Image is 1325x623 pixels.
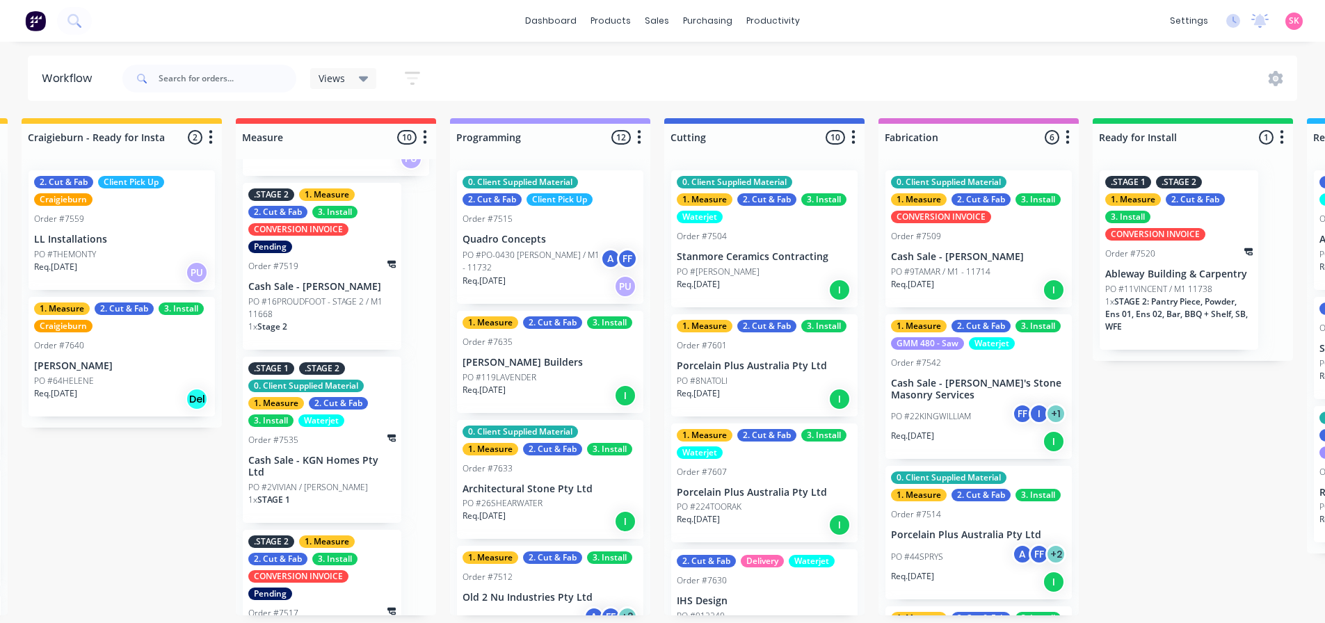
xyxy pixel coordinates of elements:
p: Architectural Stone Pty Ltd [463,483,638,495]
div: FF [1012,403,1033,424]
div: purchasing [676,10,739,31]
div: I [828,388,851,410]
a: dashboard [518,10,584,31]
div: 0. Client Supplied Material [248,380,364,392]
div: GMM 480 - Saw [891,337,964,350]
div: 2. Cut & Fab [523,551,582,564]
div: products [584,10,638,31]
div: .STAGE 1.STAGE 20. Client Supplied Material1. Measure2. Cut & Fab3. InstallWaterjetOrder #7535Cas... [243,357,401,523]
div: 1. Measure [248,397,304,410]
div: Waterjet [969,337,1015,350]
div: 2. Cut & Fab [737,429,796,442]
div: Craigieburn [34,193,93,206]
div: 2. Cut & FabClient Pick UpCraigieburnOrder #7559LL InstallationsPO #THEMONTYReq.[DATE]PU [29,170,215,290]
p: PO #012240 [677,610,725,622]
div: .STAGE 21. Measure2. Cut & Fab3. InstallCONVERSION INVOICEPendingOrder #7519Cash Sale - [PERSON_N... [243,183,401,350]
div: Pending [248,588,292,600]
div: 3. Install [1015,320,1061,332]
div: 2. Cut & Fab [951,489,1011,501]
input: Search for orders... [159,65,296,92]
p: PO #11VINCENT / M1 11738 [1105,283,1212,296]
div: 1. Measure [299,188,355,201]
p: Cash Sale - [PERSON_NAME] [248,281,396,293]
div: 2. Cut & Fab [463,193,522,206]
div: Order #7504 [677,230,727,243]
div: Order #7559 [34,213,84,225]
div: Waterjet [789,555,835,567]
p: Req. [DATE] [463,510,506,522]
div: 2. Cut & Fab [951,320,1011,332]
div: CONVERSION INVOICE [248,570,348,583]
p: Req. [DATE] [891,430,934,442]
div: 0. Client Supplied Material [463,176,578,188]
div: 2. Cut & Fab [737,320,796,332]
div: Order #7640 [34,339,84,352]
div: .STAGE 2 [299,362,345,375]
div: Client Pick Up [98,176,164,188]
div: 1. Measure [463,443,518,455]
p: PO #PO-0430 [PERSON_NAME] / M1 - 11732 [463,249,600,274]
span: Views [319,71,345,86]
div: 2. Cut & Fab [951,193,1011,206]
div: .STAGE 1 [1105,176,1151,188]
div: I [1043,571,1065,593]
div: 1. Measure2. Cut & Fab3. InstallGMM 480 - SawWaterjetOrder #7542Cash Sale - [PERSON_NAME]'s Stone... [885,314,1072,460]
span: 1 x [1105,296,1114,307]
div: Client Pick Up [527,193,593,206]
div: 0. Client Supplied Material [463,426,578,438]
p: Req. [DATE] [677,278,720,291]
div: productivity [739,10,807,31]
div: 3. Install [587,551,632,564]
div: 3. Install [159,302,204,315]
div: 3. Install [801,429,846,442]
p: [PERSON_NAME] [34,360,209,372]
p: PO #119LAVENDER [463,371,536,384]
div: 3. Install [1105,211,1150,223]
div: 1. Measure [34,302,90,315]
div: Waterjet [298,414,344,427]
span: SK [1289,15,1299,27]
div: CONVERSION INVOICE [248,223,348,236]
div: Order #7509 [891,230,941,243]
span: 1 x [248,321,257,332]
p: Req. [DATE] [34,387,77,400]
div: 1. Measure [677,320,732,332]
div: Order #7517 [248,607,298,620]
div: 3. Install [1015,193,1061,206]
p: Req. [DATE] [34,261,77,273]
div: 0. Client Supplied Material [891,471,1006,484]
p: Req. [DATE] [677,387,720,400]
div: CONVERSION INVOICE [1105,228,1205,241]
p: Cash Sale - [PERSON_NAME] [891,251,1066,263]
div: Order #7607 [677,466,727,478]
p: Req. [DATE] [677,513,720,526]
div: A [600,248,621,269]
div: Order #7512 [463,571,513,583]
div: 3. Install [1015,489,1061,501]
div: CONVERSION INVOICE [891,211,991,223]
div: PU [186,261,208,284]
p: PO #8NATOLI [677,375,728,387]
div: sales [638,10,676,31]
div: 2. Cut & Fab [34,176,93,188]
div: 2. Cut & Fab [523,316,582,329]
div: 3. Install [587,316,632,329]
div: Order #7601 [677,339,727,352]
div: 3. Install [312,206,358,218]
div: 0. Client Supplied Material1. Measure2. Cut & Fab3. InstallOrder #7633Architectural Stone Pty Ltd... [457,420,643,540]
div: 0. Client Supplied Material1. Measure2. Cut & Fab3. InstallCONVERSION INVOICEOrder #7509Cash Sale... [885,170,1072,307]
p: PO #44SPRYS [891,551,943,563]
div: Order #7514 [891,508,941,521]
p: PO #22KINGWILLIAM [891,410,971,423]
div: 1. Measure [463,551,518,564]
div: FF [617,248,638,269]
p: PO #[PERSON_NAME] [677,266,760,278]
div: I [1029,403,1050,424]
div: I [828,279,851,301]
div: Order #7519 [248,260,298,273]
p: Porcelain Plus Australia Pty Ltd [677,360,852,372]
div: 2. Cut & Fab [248,553,307,565]
div: 1. Measure [463,316,518,329]
p: PO #224TOORAK [677,501,741,513]
p: Cash Sale - [PERSON_NAME]'s Stone Masonry Services [891,378,1066,401]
